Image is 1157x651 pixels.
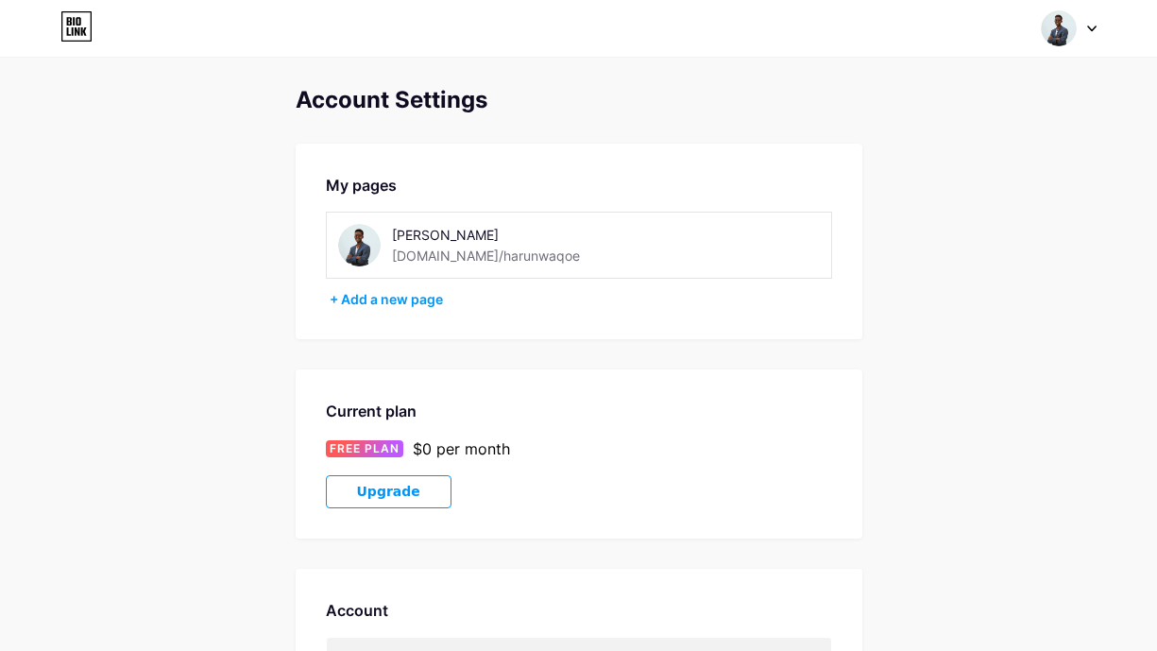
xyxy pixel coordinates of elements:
span: FREE PLAN [330,440,400,457]
div: [DOMAIN_NAME]/harunwaqoe [392,246,580,266]
div: My pages [326,174,832,197]
div: + Add a new page [330,290,832,309]
div: Current plan [326,400,832,422]
div: [PERSON_NAME] [392,225,659,245]
img: harunwaqoe [1041,10,1077,46]
span: Upgrade [357,484,420,500]
div: $0 per month [413,437,510,460]
div: Account Settings [296,87,862,113]
button: Upgrade [326,475,451,508]
img: harunwaqoe [338,224,381,266]
div: Account [326,599,832,622]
